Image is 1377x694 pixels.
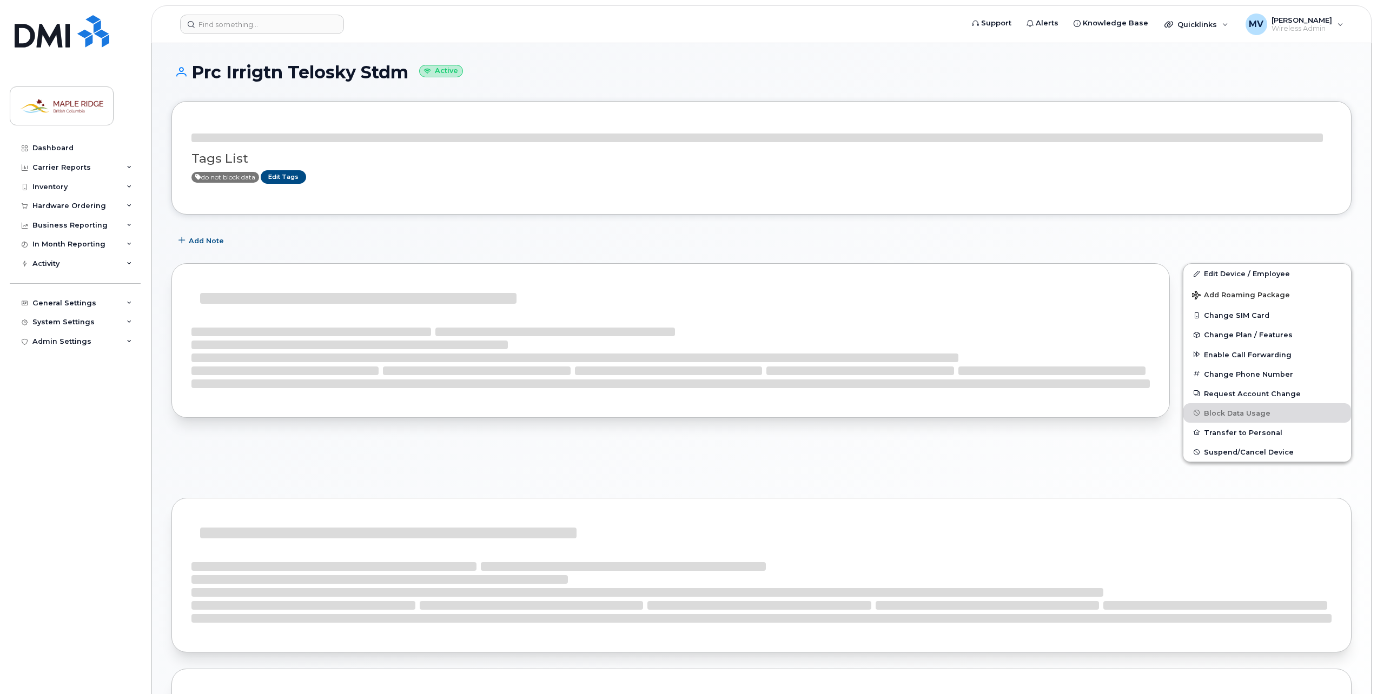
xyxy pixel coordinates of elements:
span: Add Note [189,236,224,246]
button: Block Data Usage [1183,403,1351,423]
button: Change Plan / Features [1183,325,1351,344]
button: Transfer to Personal [1183,423,1351,442]
button: Request Account Change [1183,384,1351,403]
button: Add Note [171,231,233,250]
span: Change Plan / Features [1204,331,1293,339]
span: Active [191,172,259,183]
button: Change SIM Card [1183,305,1351,325]
span: Suspend/Cancel Device [1204,448,1294,456]
span: Add Roaming Package [1192,291,1290,301]
button: Change Phone Number [1183,364,1351,384]
h3: Tags List [191,152,1332,165]
button: Suspend/Cancel Device [1183,442,1351,462]
a: Edit Tags [261,170,306,184]
small: Active [419,65,463,77]
button: Enable Call Forwarding [1183,345,1351,364]
span: Enable Call Forwarding [1204,350,1292,358]
button: Add Roaming Package [1183,283,1351,305]
a: Edit Device / Employee [1183,264,1351,283]
h1: Prc Irrigtn Telosky Stdm [171,63,1352,82]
